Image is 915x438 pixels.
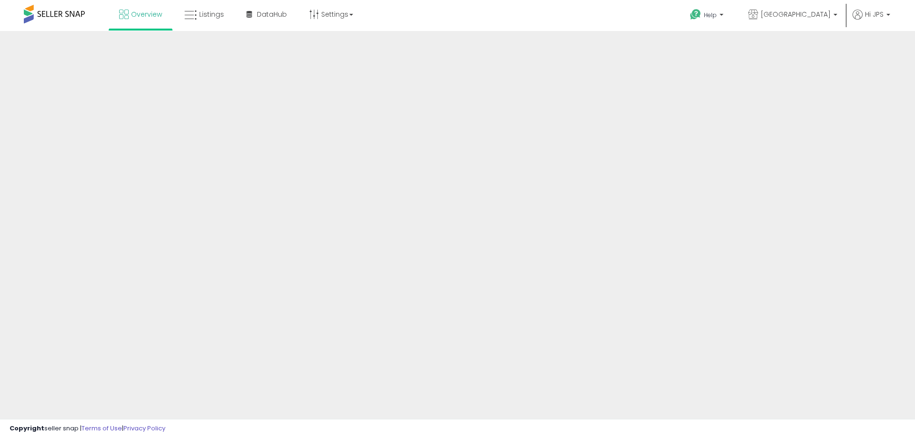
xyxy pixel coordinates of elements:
[761,10,831,19] span: [GEOGRAPHIC_DATA]
[682,1,733,31] a: Help
[865,10,884,19] span: Hi JPS
[10,424,44,433] strong: Copyright
[704,11,717,19] span: Help
[690,9,701,20] i: Get Help
[257,10,287,19] span: DataHub
[123,424,165,433] a: Privacy Policy
[81,424,122,433] a: Terms of Use
[10,424,165,433] div: seller snap | |
[199,10,224,19] span: Listings
[131,10,162,19] span: Overview
[853,10,890,31] a: Hi JPS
